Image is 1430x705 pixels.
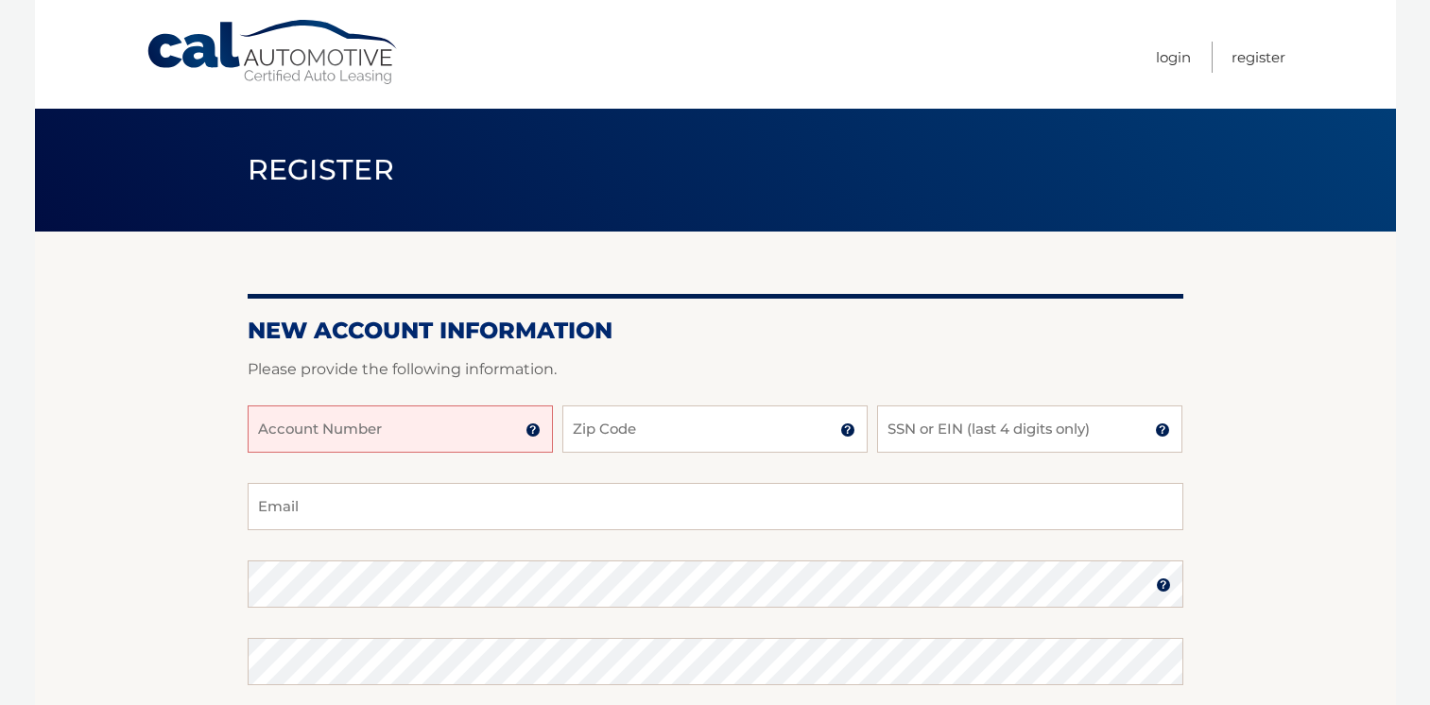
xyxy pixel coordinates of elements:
[877,405,1182,453] input: SSN or EIN (last 4 digits only)
[1232,42,1285,73] a: Register
[1155,422,1170,438] img: tooltip.svg
[146,19,401,86] a: Cal Automotive
[248,356,1183,383] p: Please provide the following information.
[248,152,395,187] span: Register
[1156,577,1171,593] img: tooltip.svg
[248,317,1183,345] h2: New Account Information
[1156,42,1191,73] a: Login
[840,422,855,438] img: tooltip.svg
[562,405,868,453] input: Zip Code
[248,483,1183,530] input: Email
[525,422,541,438] img: tooltip.svg
[248,405,553,453] input: Account Number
